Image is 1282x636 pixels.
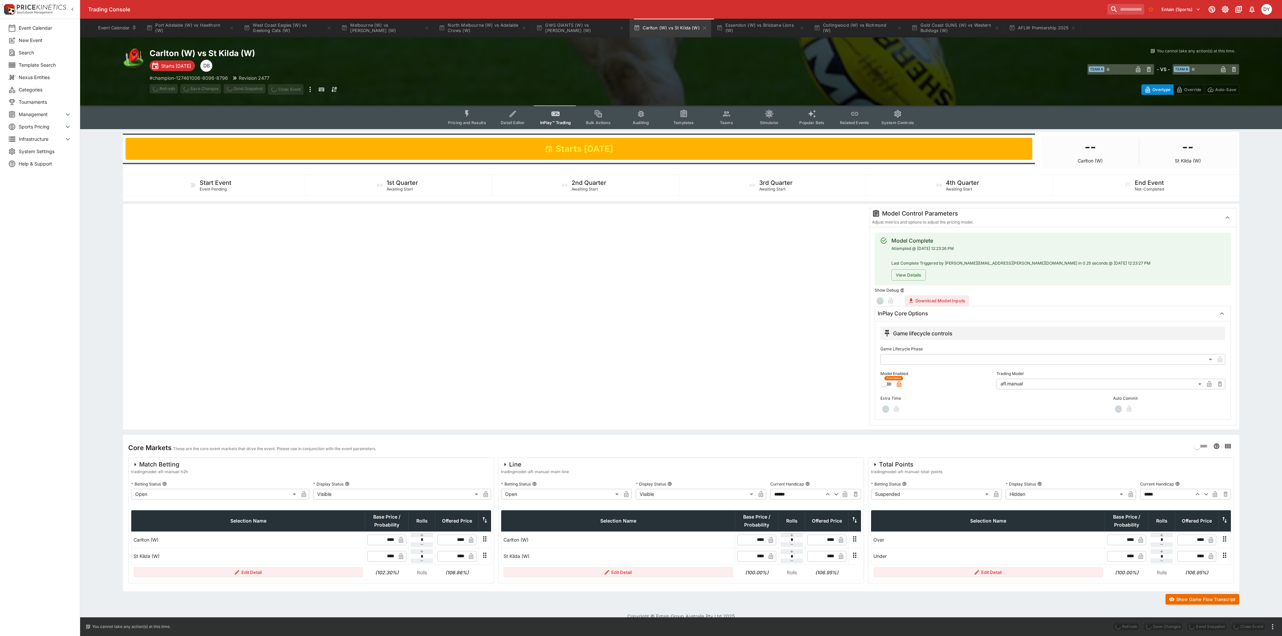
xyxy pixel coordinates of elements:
[779,511,805,532] th: Rolls
[759,179,793,187] h5: 3rd Quarter
[1246,3,1258,15] button: Notifications
[1150,569,1173,576] p: Rolls
[871,489,991,500] div: Suspended
[162,482,167,486] button: Betting Status
[2,3,15,16] img: PriceKinetics Logo
[1089,66,1104,72] span: Team A
[880,344,1225,354] label: Game Lifecycle Phase
[17,5,66,10] img: PriceKinetics
[1141,84,1239,95] div: Start From
[448,120,486,125] span: Pricing and Results
[367,569,407,576] h6: (102.30%)
[1259,2,1274,17] button: dylan.brown
[88,6,1105,13] div: Trading Console
[1206,3,1218,15] button: Connected to PK
[633,120,649,125] span: Auditing
[501,489,621,500] div: Open
[437,569,477,576] h6: (106.86%)
[871,511,1105,532] th: Selection Name
[1157,48,1235,54] p: You cannot take any action(s) at this time.
[132,548,365,564] td: St Kilda (W)
[19,148,72,155] span: System Settings
[92,624,171,630] p: You cannot take any action(s) at this time.
[872,220,974,225] span: Adjust metrics and options to adjust the pricing model.
[19,135,64,142] span: Infrastructure
[946,187,972,192] span: Awaiting Start
[810,19,906,37] button: Collingwood (W) vs Richmond (W)
[313,481,344,487] p: Display Status
[1135,187,1164,192] span: Not-Completed
[94,19,141,37] button: Event Calendar
[540,120,571,125] span: InPlay™ Trading
[1141,84,1173,95] button: Overtype
[805,511,849,532] th: Offered Price
[313,489,480,500] div: Visible
[123,48,144,69] img: australian_rules.png
[871,460,942,468] div: Total Points
[1204,84,1239,95] button: Auto-Save
[19,49,72,56] span: Search
[532,482,537,486] button: Betting Status
[1177,569,1217,576] h6: (106.95%)
[1140,481,1174,487] p: Current Handicap
[1006,489,1125,500] div: Hidden
[878,310,928,317] h6: InPlay Core Options
[131,468,188,475] span: tradingmodel-afl-manual-h2h
[1215,86,1236,93] p: Auto-Save
[1182,138,1194,156] h1: --
[1173,84,1204,95] button: Override
[770,481,804,487] p: Current Handicap
[1145,4,1156,15] button: No Bookmarks
[1269,623,1277,631] button: more
[636,481,666,487] p: Display Status
[1107,569,1146,576] h6: (100.00%)
[443,105,919,129] div: Event type filters
[891,237,1150,245] div: Model Complete
[19,24,72,31] span: Event Calendar
[19,37,72,44] span: New Event
[1113,393,1225,403] label: Auto Commit
[881,120,914,125] span: System Controls
[871,548,1105,564] td: Under
[1175,158,1201,163] p: St Kilda (W)
[759,187,786,192] span: Awaiting Start
[712,19,809,37] button: Essendon (W) vs Brisbane Lions (W)
[1175,482,1180,486] button: Current Handicap
[131,489,298,500] div: Open
[875,287,899,293] p: Show Debug
[501,120,524,125] span: Detail Editor
[586,120,611,125] span: Bulk Actions
[150,74,228,81] p: Copy To Clipboard
[781,569,803,576] p: Rolls
[150,48,694,58] h2: Copy To Clipboard
[80,613,1282,620] p: Copyright © Entain Group Australia Pty Ltd 2025
[19,61,72,68] span: Template Search
[387,179,418,187] h5: 1st Quarter
[1152,86,1170,93] p: Overtype
[1148,511,1175,532] th: Rolls
[871,481,901,487] p: Betting Status
[1219,3,1231,15] button: Toggle light/dark mode
[131,481,161,487] p: Betting Status
[1184,86,1201,93] p: Override
[19,123,64,130] span: Sports Pricing
[501,481,531,487] p: Betting Status
[173,445,376,452] p: These are the core event markets that drive the event. Please use in conjunction with the event p...
[891,269,926,281] button: View Details
[737,569,777,576] h6: (100.00%)
[946,179,979,187] h5: 4th Quarter
[1107,4,1144,15] input: search
[17,11,53,14] img: Sportsbook Management
[891,246,1150,266] span: Attempted @ [DATE] 12:23:26 PM Last Complete Triggered by [PERSON_NAME][EMAIL_ADDRESS][PERSON_NAM...
[907,19,1004,37] button: Gold Coast SUNS (W) vs Western Bulldogs (W)
[880,369,993,379] label: Model Enabled
[19,86,72,93] span: Categories
[720,120,733,125] span: Teams
[572,179,606,187] h5: 2nd Quarter
[636,489,756,500] div: Visible
[735,511,779,532] th: Base Price / Probability
[1135,179,1164,187] h5: End Event
[200,60,212,72] div: Dylan Brown
[871,468,942,475] span: tradingmodel-afl-manual-total-points
[411,569,433,576] p: Rolls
